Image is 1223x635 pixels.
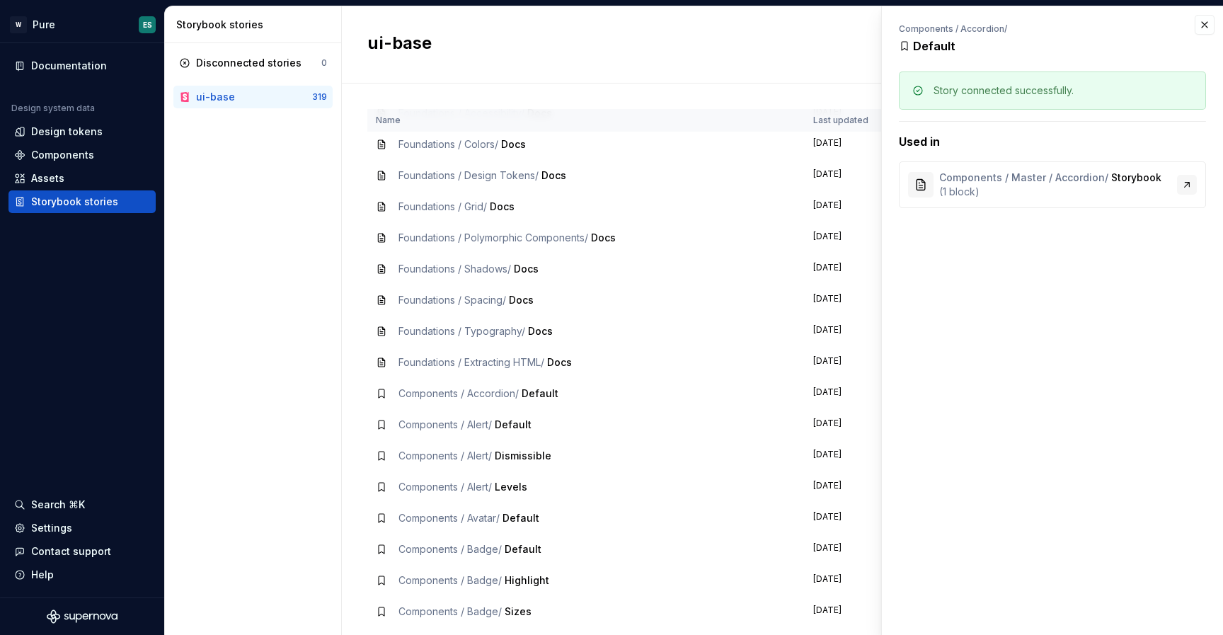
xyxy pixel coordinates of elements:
[31,148,94,162] div: Components
[495,481,527,493] span: Levels
[8,564,156,586] button: Help
[913,38,955,55] span: Default
[8,493,156,516] button: Search ⌘K
[8,120,156,143] a: Design tokens
[805,440,1023,471] td: [DATE]
[398,450,492,462] span: Components / Alert /
[176,18,335,32] div: Storybook stories
[31,125,103,139] div: Design tokens
[514,263,539,275] span: Docs
[33,18,55,32] div: Pure
[1111,171,1161,183] span: Storybook
[509,294,534,306] span: Docs
[47,610,117,624] svg: Supernova Logo
[398,574,502,586] span: Components / Badge /
[11,103,95,114] div: Design system data
[31,521,72,535] div: Settings
[10,16,27,33] div: W
[495,450,551,462] span: Dismissible
[31,195,118,209] div: Storybook stories
[805,409,1023,440] td: [DATE]
[31,568,54,582] div: Help
[805,596,1023,627] td: [DATE]
[805,191,1023,222] td: [DATE]
[8,167,156,190] a: Assets
[321,57,327,69] div: 0
[805,109,1023,132] th: Last updated
[398,543,502,555] span: Components / Badge /
[522,387,558,399] span: Default
[173,86,333,108] a: ui-base319
[3,9,161,40] button: WPureES
[805,160,1023,191] td: [DATE]
[591,231,616,244] span: Docs
[398,200,487,212] span: Foundations / Grid /
[805,471,1023,503] td: [DATE]
[398,418,492,430] span: Components / Alert /
[31,498,85,512] div: Search ⌘K
[173,52,333,74] a: Disconnected stories0
[398,481,492,493] span: Components / Alert /
[805,285,1023,316] td: [DATE]
[398,512,500,524] span: Components / Avatar /
[398,138,498,150] span: Foundations / Colors /
[505,605,532,617] span: Sizes
[398,169,539,181] span: Foundations / Design Tokens /
[934,84,1074,98] div: Story connected successfully.
[31,59,107,73] div: Documentation
[8,190,156,213] a: Storybook stories
[8,540,156,563] button: Contact support
[805,253,1023,285] td: [DATE]
[31,544,111,559] div: Contact support
[398,231,588,244] span: Foundations / Polymorphic Components /
[939,171,1161,199] div: Components / Master / Accordion /
[398,325,525,337] span: Foundations / Typography /
[805,503,1023,534] td: [DATE]
[490,200,515,212] span: Docs
[8,55,156,77] a: Documentation
[805,316,1023,347] td: [DATE]
[939,185,1161,199] div: ( 1 block )
[196,90,235,104] div: ui-base
[31,171,64,185] div: Assets
[805,378,1023,409] td: [DATE]
[805,222,1023,253] td: [DATE]
[805,347,1023,378] td: [DATE]
[505,543,541,555] span: Default
[805,534,1023,565] td: [DATE]
[398,263,511,275] span: Foundations / Shadows /
[528,325,553,337] span: Docs
[547,356,572,368] span: Docs
[805,129,1023,160] td: [DATE]
[495,418,532,430] span: Default
[398,387,519,399] span: Components / Accordion /
[143,19,152,30] div: ES
[8,517,156,539] a: Settings
[398,356,544,368] span: Foundations / Extracting HTML /
[312,91,327,103] div: 319
[196,56,302,70] div: Disconnected stories
[8,144,156,166] a: Components
[503,512,539,524] span: Default
[367,32,997,55] h2: ui-base
[398,605,502,617] span: Components / Badge /
[899,23,1212,35] div: Components / Accordion /
[541,169,566,181] span: Docs
[367,109,805,132] th: Name
[899,133,1206,150] div: Used in
[805,565,1023,596] td: [DATE]
[505,574,549,586] span: Highlight
[501,138,526,150] span: Docs
[398,294,506,306] span: Foundations / Spacing /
